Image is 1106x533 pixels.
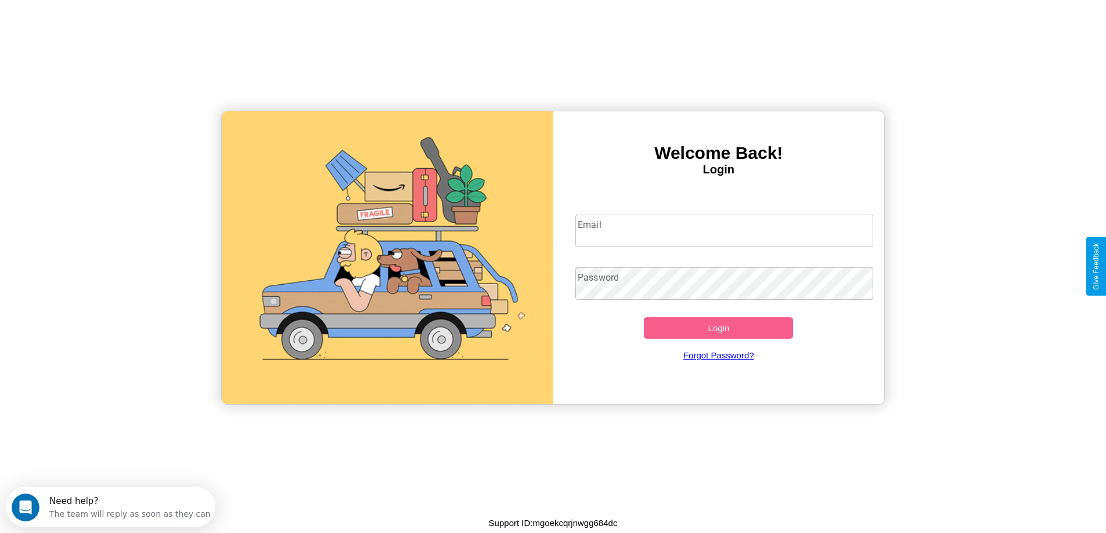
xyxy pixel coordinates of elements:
button: Login [644,317,793,339]
div: Need help? [44,10,205,19]
h3: Welcome Back! [553,143,885,163]
a: Forgot Password? [570,339,867,372]
div: Give Feedback [1092,243,1100,290]
iframe: Intercom live chat [12,494,39,521]
p: Support ID: mgoekcqrjnwgg684dc [489,515,618,531]
iframe: Intercom live chat discovery launcher [6,487,215,527]
h4: Login [553,163,885,176]
div: The team will reply as soon as they can [44,19,205,31]
img: gif [222,111,553,404]
div: Open Intercom Messenger [5,5,216,37]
